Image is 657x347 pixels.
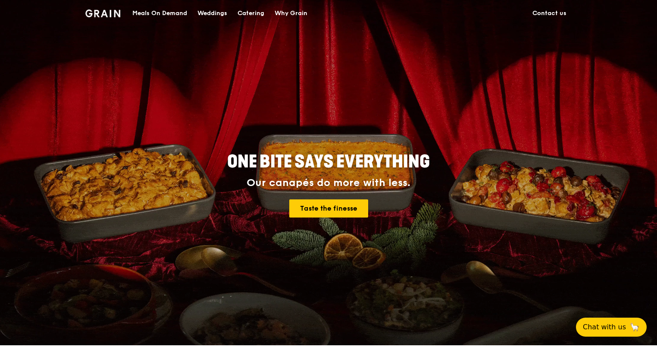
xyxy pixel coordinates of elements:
a: Catering [232,0,269,26]
span: ONE BITE SAYS EVERYTHING [227,151,430,172]
div: Catering [238,0,264,26]
div: Meals On Demand [132,0,187,26]
span: 🦙 [629,322,640,332]
a: Why Grain [269,0,313,26]
a: Taste the finesse [289,199,368,218]
div: Weddings [197,0,227,26]
img: Grain [85,9,120,17]
button: Chat with us🦙 [576,318,647,337]
a: Weddings [192,0,232,26]
div: Our canapés do more with less. [173,177,484,189]
span: Chat with us [583,322,626,332]
div: Why Grain [275,0,307,26]
a: Contact us [527,0,572,26]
